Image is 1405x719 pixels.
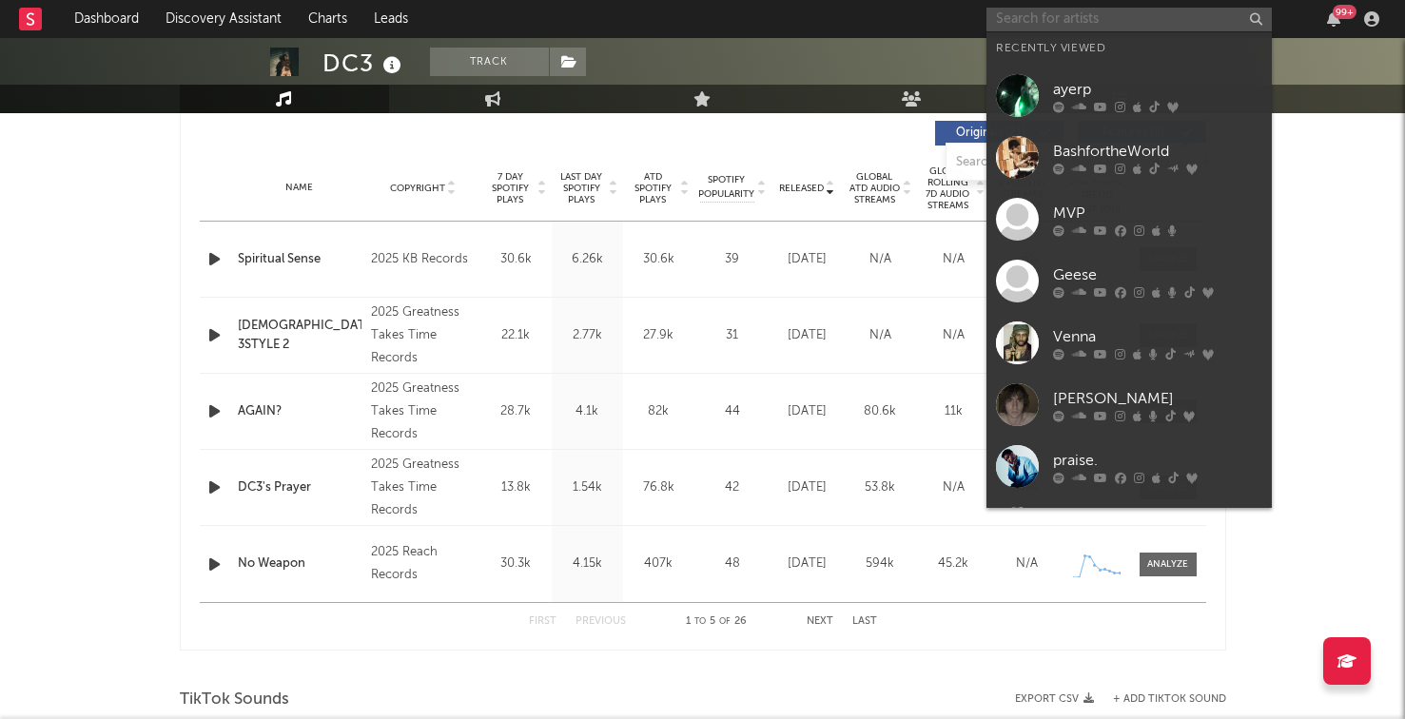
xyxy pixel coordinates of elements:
div: 99 + [1333,5,1356,19]
a: ayerp [986,65,1272,126]
button: Export CSV [1015,693,1094,705]
a: praise. [986,436,1272,497]
div: N/A [995,554,1059,573]
div: 22.1k [485,326,547,345]
div: 4.15k [556,554,618,573]
div: 2025 Greatness Takes Time Records [371,378,475,446]
div: 407k [628,554,690,573]
div: 30.6k [485,250,547,269]
a: [PERSON_NAME] [986,497,1272,559]
button: First [529,616,556,627]
span: Global Rolling 7D Audio Streams [922,165,974,211]
div: 76.8k [628,478,690,497]
div: DC3 [322,48,406,79]
a: Spiritual Sense [238,250,362,269]
div: 30.6k [628,250,690,269]
div: 31 [699,326,766,345]
span: Released [779,183,824,194]
div: 2025 Reach Records [371,541,475,587]
a: MVP [986,188,1272,250]
a: AGAIN? [238,402,362,421]
div: N/A [922,478,985,497]
div: 11k [922,402,985,421]
div: 42 [699,478,766,497]
span: Last Day Spotify Plays [556,171,607,205]
div: 80.6k [849,402,912,421]
span: of [719,617,731,626]
div: Name [238,181,362,195]
div: N/A [922,326,985,345]
div: 13.8k [485,478,547,497]
div: Geese [1053,263,1262,286]
div: [DATE] [775,554,839,573]
div: [DATE] [775,250,839,269]
span: Spotify Popularity [698,173,754,202]
div: N/A [922,250,985,269]
button: + Add TikTok Sound [1094,694,1226,705]
div: 82k [628,402,690,421]
div: N/A [849,326,912,345]
div: [DATE] [775,326,839,345]
button: + Add TikTok Sound [1113,694,1226,705]
a: DC3's Prayer [238,478,362,497]
a: No Weapon [238,554,362,573]
div: 2025 Greatness Takes Time Records [371,454,475,522]
div: praise. [1053,449,1262,472]
span: Global ATD Audio Streams [849,171,901,205]
div: 53.8k [849,478,912,497]
a: [PERSON_NAME] [986,374,1272,436]
div: MVP [1053,202,1262,224]
div: Recently Viewed [996,37,1262,60]
div: 6.26k [556,250,618,269]
div: [PERSON_NAME] [1053,387,1262,410]
div: 594k [849,554,912,573]
div: 2025 Greatness Takes Time Records [371,301,475,370]
div: 28.7k [485,402,547,421]
div: [DATE] [775,402,839,421]
input: Search by song name or URL [946,155,1147,170]
span: 7 Day Spotify Plays [485,171,536,205]
div: 1 5 26 [664,611,769,633]
button: Last [852,616,877,627]
span: TikTok Sounds [180,689,289,711]
input: Search for artists [986,8,1272,31]
span: Originals ( 21 ) [947,127,1035,139]
span: ATD Spotify Plays [628,171,678,205]
div: 48 [699,554,766,573]
div: 45.2k [922,554,985,573]
a: BashfortheWorld [986,126,1272,188]
div: [DATE] [775,478,839,497]
a: Venna [986,312,1272,374]
div: N/A [849,250,912,269]
button: 99+ [1327,11,1340,27]
div: 44 [699,402,766,421]
div: 27.9k [628,326,690,345]
div: 30.3k [485,554,547,573]
div: 2025 KB Records [371,248,475,271]
button: Originals(21) [935,121,1064,146]
div: 4.1k [556,402,618,421]
div: 39 [699,250,766,269]
a: [DEMOGRAPHIC_DATA] 3STYLE 2 [238,317,362,354]
div: Venna [1053,325,1262,348]
a: Geese [986,250,1272,312]
button: Next [807,616,833,627]
div: BashfortheWorld [1053,140,1262,163]
button: Previous [576,616,626,627]
div: 1.54k [556,478,618,497]
div: 2.77k [556,326,618,345]
span: to [694,617,706,626]
div: ayerp [1053,78,1262,101]
button: Track [430,48,549,76]
span: Copyright [390,183,445,194]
